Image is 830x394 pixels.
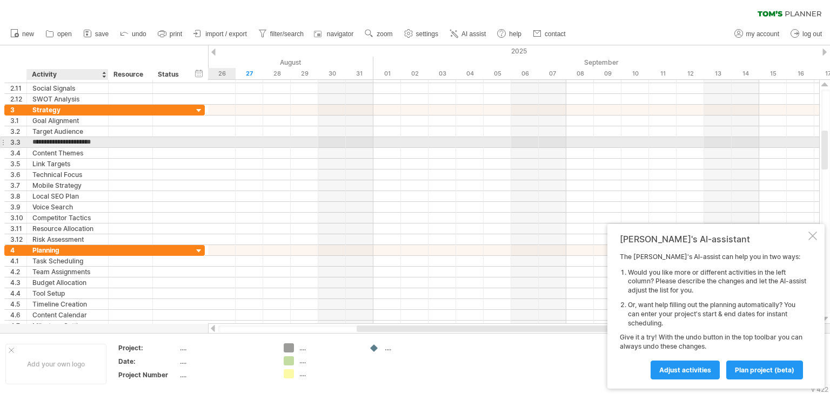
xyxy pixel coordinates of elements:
div: 4.7 [10,321,26,331]
div: Tuesday, 9 September 2025 [594,68,621,79]
div: 4.4 [10,288,26,298]
a: contact [530,27,569,41]
div: Friday, 12 September 2025 [677,68,704,79]
a: new [8,27,37,41]
div: Planning [32,245,103,255]
a: print [155,27,185,41]
li: Or, want help filling out the planning automatically? You can enter your project's start & end da... [628,301,806,328]
div: 4.5 [10,299,26,309]
span: settings [416,30,438,38]
div: Social Signals [32,83,103,93]
div: 3.7 [10,180,26,191]
div: Team Assignments [32,267,103,277]
div: Goal Alignment [32,116,103,126]
div: 3.9 [10,202,26,212]
div: Project: [118,343,178,352]
div: 3 [10,105,26,115]
span: save [95,30,109,38]
div: Add your own logo [5,344,106,384]
div: 3.11 [10,223,26,234]
div: Tuesday, 2 September 2025 [401,68,429,79]
div: .... [180,343,271,352]
div: Risk Assessment [32,234,103,244]
div: Saturday, 13 September 2025 [704,68,732,79]
div: Sunday, 31 August 2025 [346,68,373,79]
div: .... [299,369,358,378]
div: 4 [10,245,26,255]
div: Date: [118,357,178,366]
div: Wednesday, 27 August 2025 [236,68,263,79]
div: Target Audience [32,126,103,137]
div: Wednesday, 10 September 2025 [621,68,649,79]
a: undo [117,27,150,41]
div: 4.2 [10,267,26,277]
div: Sunday, 7 September 2025 [539,68,566,79]
div: Saturday, 6 September 2025 [511,68,539,79]
div: Timeline Creation [32,299,103,309]
div: Thursday, 11 September 2025 [649,68,677,79]
div: Monday, 8 September 2025 [566,68,594,79]
div: Budget Allocation [32,277,103,288]
div: [PERSON_NAME]'s AI-assistant [620,234,806,244]
div: Competitor Tactics [32,213,103,223]
div: 3.3 [10,137,26,147]
a: zoom [362,27,396,41]
div: .... [385,343,444,352]
div: .... [180,370,271,379]
span: AI assist [461,30,486,38]
div: Technical Focus [32,169,103,180]
a: settings [401,27,441,41]
div: Monday, 1 September 2025 [373,68,401,79]
div: Resource Allocation [32,223,103,234]
div: 4.6 [10,310,26,320]
div: Local SEO Plan [32,191,103,201]
div: Friday, 29 August 2025 [291,68,318,79]
a: my account [732,27,782,41]
span: import / export [205,30,247,38]
div: The [PERSON_NAME]'s AI-assist can help you in two ways: Give it a try! With the undo button in th... [620,253,806,379]
span: new [22,30,34,38]
a: log out [788,27,825,41]
div: Task Scheduling [32,256,103,266]
div: Friday, 5 September 2025 [484,68,511,79]
div: 4.3 [10,277,26,288]
div: Content Themes [32,148,103,158]
div: 3.10 [10,213,26,223]
span: plan project (beta) [735,366,794,374]
a: Adjust activities [651,361,720,379]
div: .... [180,357,271,366]
span: undo [132,30,146,38]
span: print [170,30,182,38]
span: my account [746,30,779,38]
a: save [81,27,112,41]
a: help [494,27,525,41]
div: 3.4 [10,148,26,158]
div: Tool Setup [32,288,103,298]
span: filter/search [270,30,304,38]
a: navigator [312,27,357,41]
div: Status [158,69,182,80]
div: Resource [113,69,146,80]
div: Link Targets [32,159,103,169]
div: 4.1 [10,256,26,266]
div: Saturday, 30 August 2025 [318,68,346,79]
span: contact [545,30,566,38]
span: Adjust activities [659,366,711,374]
div: .... [299,343,358,352]
div: Content Calendar [32,310,103,320]
div: 2.12 [10,94,26,104]
a: plan project (beta) [726,361,803,379]
span: navigator [327,30,353,38]
div: 3.2 [10,126,26,137]
div: Tuesday, 16 September 2025 [787,68,814,79]
div: Activity [32,69,102,80]
div: 3.5 [10,159,26,169]
span: log out [802,30,822,38]
div: Milestone Setting [32,321,103,331]
div: Wednesday, 3 September 2025 [429,68,456,79]
div: Thursday, 28 August 2025 [263,68,291,79]
div: .... [299,356,358,365]
div: 3.1 [10,116,26,126]
a: filter/search [256,27,307,41]
div: v 422 [811,385,828,393]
